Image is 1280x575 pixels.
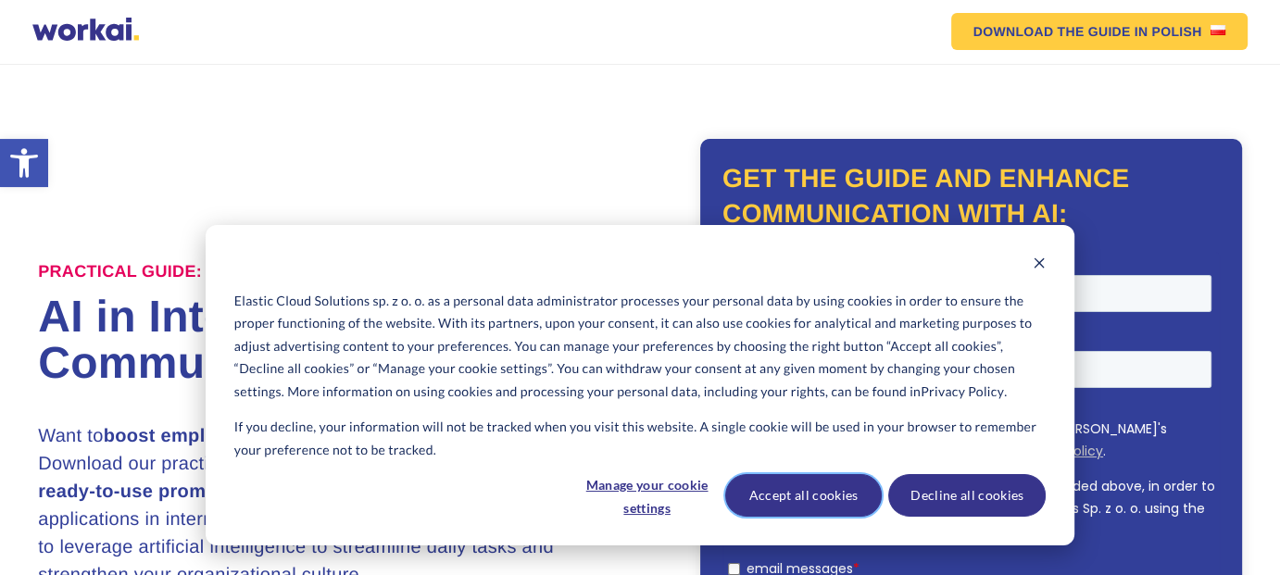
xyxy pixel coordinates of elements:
[206,225,1074,545] div: Cookie banner
[234,416,1046,461] p: If you decline, your information will not be tracked when you visit this website. A single cookie...
[38,294,640,387] h1: AI in Internal Communications
[576,474,719,517] button: Manage your cookie settings
[951,13,1249,50] a: DOWNLOAD THE GUIDEIN POLISHUS flag
[234,290,1046,404] p: Elastic Cloud Solutions sp. z o. o. as a personal data administrator processes your personal data...
[104,426,499,446] strong: boost employee efficiency and engagement
[5,310,17,322] input: email messages*
[1033,254,1046,277] button: Dismiss cookie banner
[23,306,130,325] p: email messages
[921,381,1004,404] a: Privacy Policy
[293,189,380,207] a: Privacy Policy
[38,262,202,282] label: Practical Guide:
[182,189,268,207] a: Terms of Use
[888,474,1046,517] button: Decline all cookies
[1211,25,1225,35] img: US flag
[722,161,1220,231] h2: Get the guide and enhance communication with AI:
[725,474,883,517] button: Accept all cookies
[973,25,1131,38] em: DOWNLOAD THE GUIDE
